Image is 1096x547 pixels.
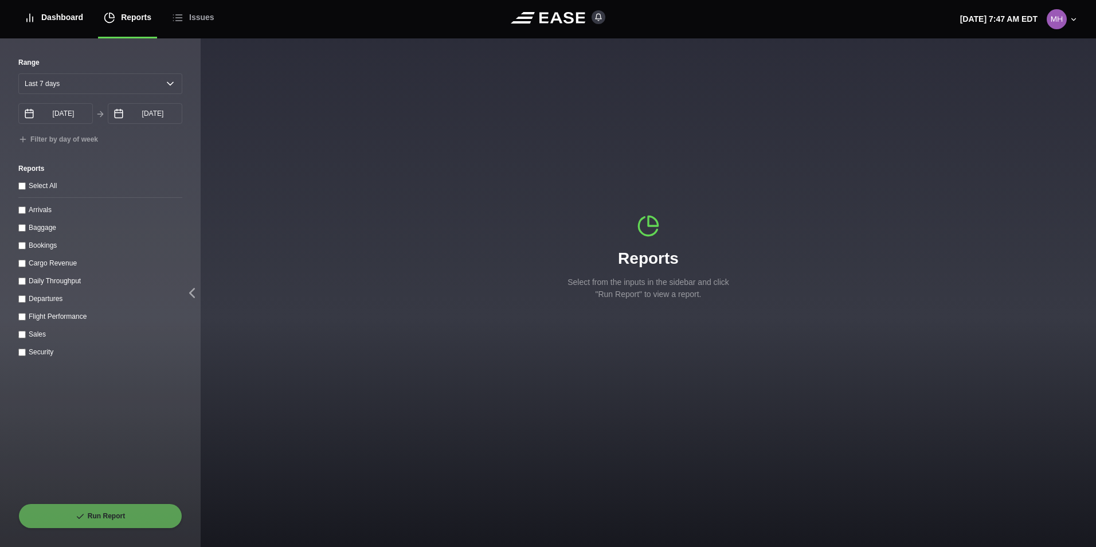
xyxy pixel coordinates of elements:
[29,241,57,249] label: Bookings
[562,214,734,300] div: Reports
[29,206,52,214] label: Arrivals
[18,135,98,144] button: Filter by day of week
[18,57,182,68] label: Range
[562,247,734,271] h1: Reports
[1047,9,1067,29] img: 8d1564f89ae08c1c7851ff747965b28a
[29,182,57,190] label: Select All
[29,312,87,321] label: Flight Performance
[29,330,46,338] label: Sales
[29,295,62,303] label: Departures
[29,348,53,356] label: Security
[29,224,56,232] label: Baggage
[29,259,77,267] label: Cargo Revenue
[29,277,81,285] label: Daily Throughput
[18,103,93,124] input: mm/dd/yyyy
[562,276,734,300] p: Select from the inputs in the sidebar and click "Run Report" to view a report.
[108,103,182,124] input: mm/dd/yyyy
[18,163,182,174] label: Reports
[960,13,1038,25] p: [DATE] 7:47 AM EDT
